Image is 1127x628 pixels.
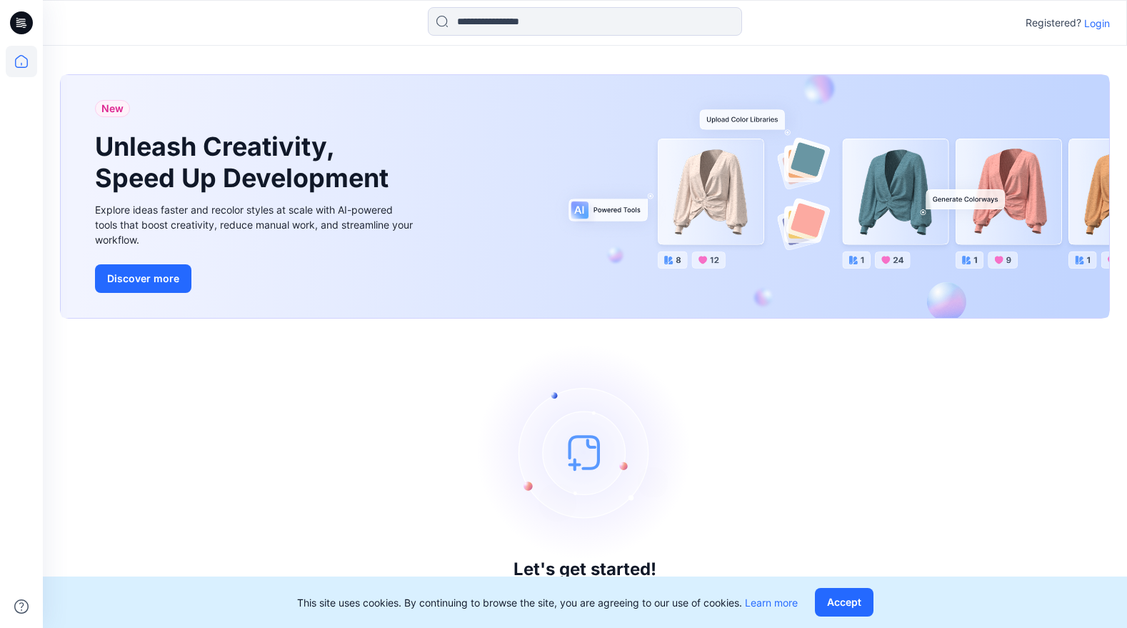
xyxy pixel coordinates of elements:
h1: Unleash Creativity, Speed Up Development [95,131,395,193]
div: Explore ideas faster and recolor styles at scale with AI-powered tools that boost creativity, red... [95,202,416,247]
a: Discover more [95,264,416,293]
img: empty-state-image.svg [478,345,692,559]
p: Registered? [1026,14,1081,31]
p: Login [1084,16,1110,31]
button: Accept [815,588,873,617]
h3: Let's get started! [514,559,656,579]
span: New [101,100,124,117]
button: Discover more [95,264,191,293]
p: This site uses cookies. By continuing to browse the site, you are agreeing to our use of cookies. [297,595,798,610]
a: Learn more [745,597,798,609]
